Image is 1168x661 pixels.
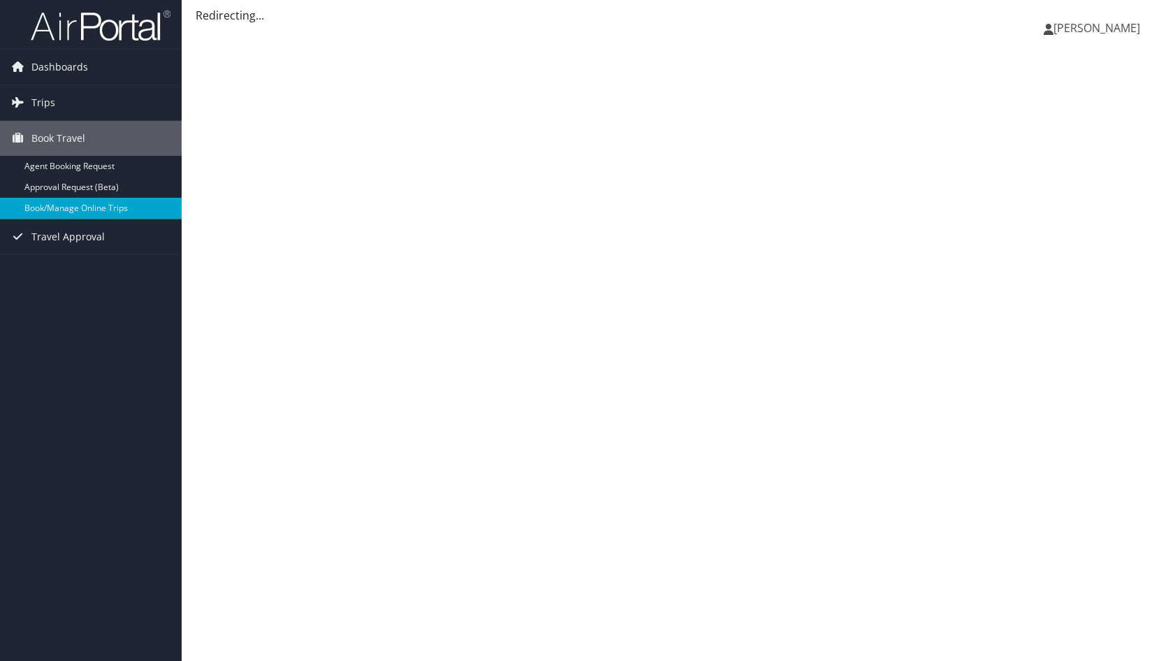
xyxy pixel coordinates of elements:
div: Redirecting... [196,7,1154,24]
span: Travel Approval [31,219,105,254]
span: [PERSON_NAME] [1053,20,1140,36]
span: Book Travel [31,121,85,156]
a: [PERSON_NAME] [1044,7,1154,49]
span: Trips [31,85,55,120]
span: Dashboards [31,50,88,85]
img: airportal-logo.png [31,9,170,42]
